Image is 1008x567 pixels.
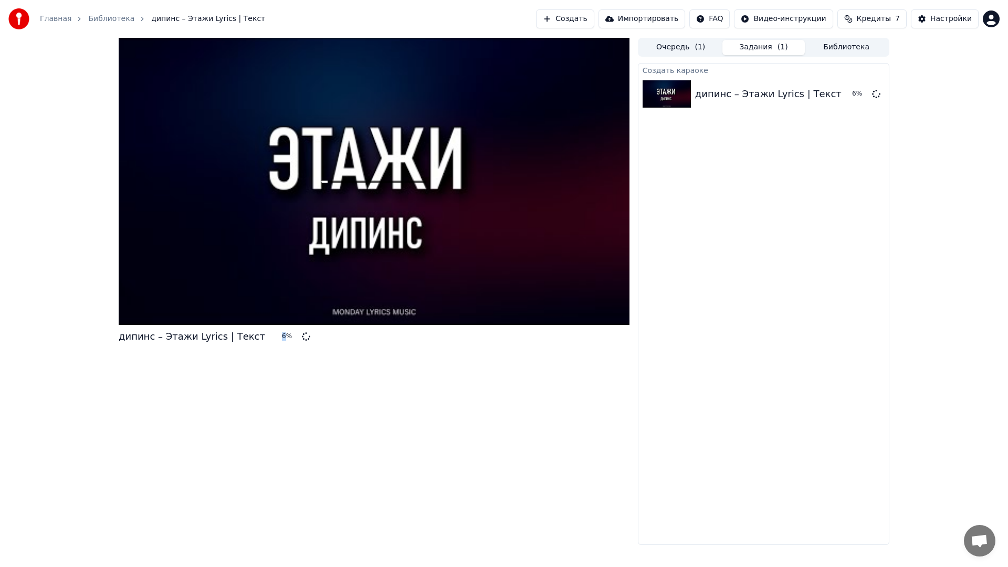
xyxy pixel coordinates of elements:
div: 6 % [852,90,868,98]
div: Настройки [930,14,972,24]
span: ( 1 ) [695,42,705,52]
div: 6 % [282,332,298,341]
button: Библиотека [805,40,888,55]
button: Задания [722,40,805,55]
button: Очередь [639,40,722,55]
nav: breadcrumb [40,14,265,24]
span: ( 1 ) [778,42,788,52]
button: Импортировать [598,9,686,28]
span: Кредиты [857,14,891,24]
button: FAQ [689,9,730,28]
div: дипинс – Этажи Lyrics | Текст [695,87,842,101]
div: дипинс – Этажи Lyrics | Текст [119,329,265,344]
div: Открытый чат [964,525,995,556]
button: Создать [536,9,594,28]
span: дипинс – Этажи Lyrics | Текст [151,14,265,24]
button: Кредиты7 [837,9,907,28]
a: Главная [40,14,71,24]
div: Создать караоке [638,64,889,76]
button: Настройки [911,9,979,28]
button: Видео-инструкции [734,9,833,28]
span: 7 [895,14,900,24]
img: youka [8,8,29,29]
a: Библиотека [88,14,134,24]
